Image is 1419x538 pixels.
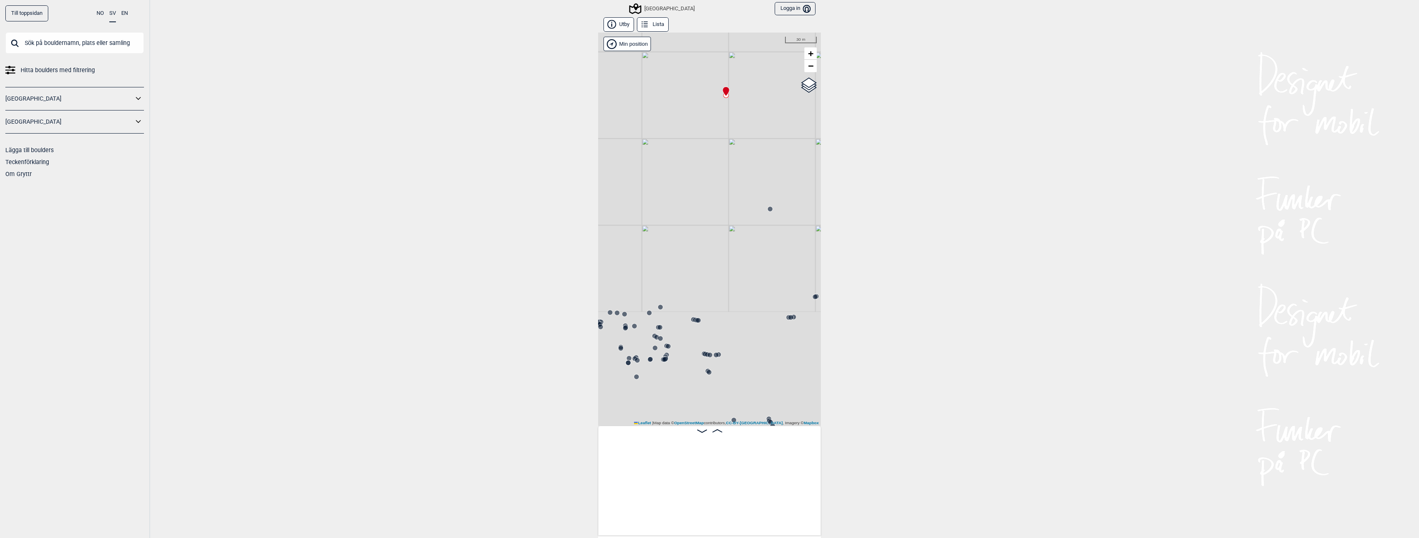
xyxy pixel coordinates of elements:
[808,48,813,59] span: +
[674,421,704,425] a: OpenStreetMap
[5,116,133,128] a: [GEOGRAPHIC_DATA]
[632,420,821,426] div: Map data © contributors, , Imagery ©
[5,64,144,76] a: Hitta boulders med filtrering
[637,17,669,32] button: Lista
[21,64,95,76] span: Hitta boulders med filtrering
[603,37,651,51] div: Vis min position
[630,4,695,14] div: [GEOGRAPHIC_DATA]
[5,171,32,177] a: Om Gryttr
[5,147,54,153] a: Lägga till boulders
[5,159,49,165] a: Teckenförklaring
[603,17,634,32] button: Utby
[804,47,817,60] a: Zoom in
[775,2,816,16] button: Logga in
[5,5,48,21] a: Till toppsidan
[97,5,104,21] button: NO
[121,5,128,21] button: EN
[726,421,783,425] a: CC-BY-[GEOGRAPHIC_DATA]
[109,5,116,22] button: SV
[5,32,144,54] input: Sök på bouldernamn, plats eller samling
[785,37,817,43] div: 30 m
[652,421,653,425] span: |
[804,60,817,72] a: Zoom out
[804,421,819,425] a: Mapbox
[801,76,817,94] a: Layers
[5,93,133,105] a: [GEOGRAPHIC_DATA]
[808,61,813,71] span: −
[634,421,651,425] a: Leaflet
